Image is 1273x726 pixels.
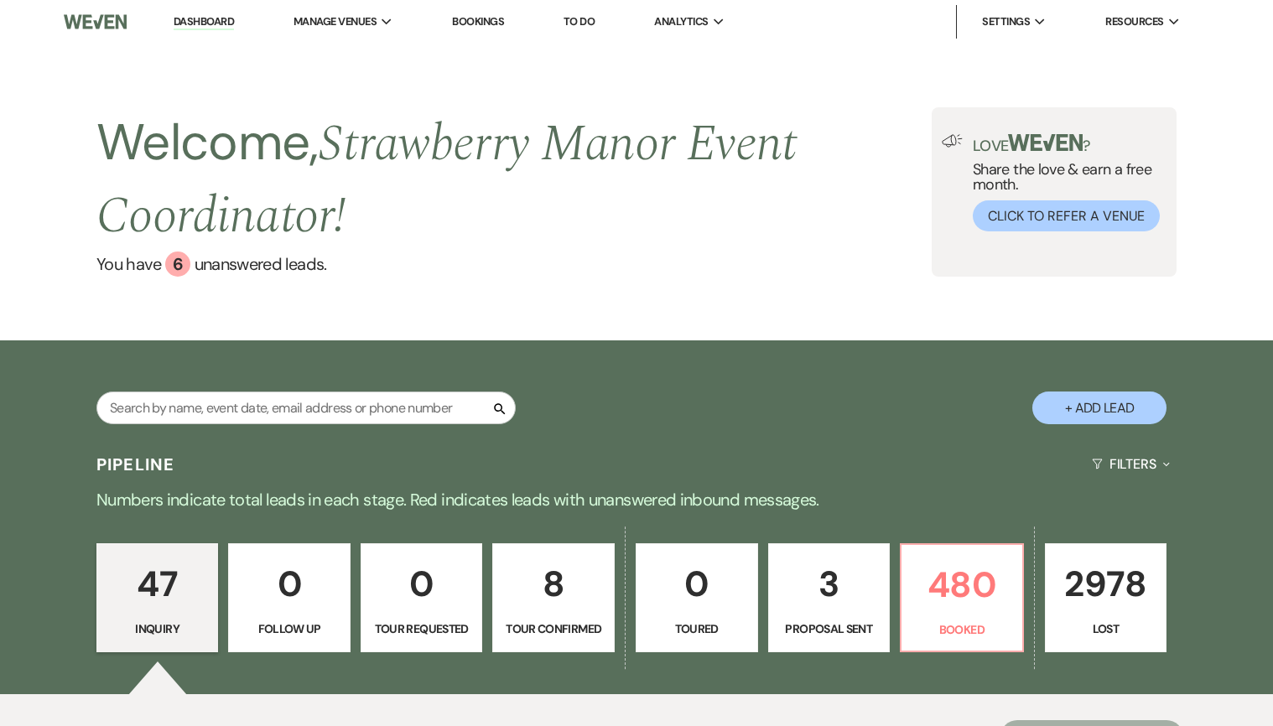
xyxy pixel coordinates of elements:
h3: Pipeline [96,453,175,476]
p: Lost [1056,620,1156,638]
img: weven-logo-green.svg [1008,134,1083,151]
a: 2978Lost [1045,543,1167,652]
span: Analytics [654,13,708,30]
p: 0 [372,556,472,612]
p: Numbers indicate total leads in each stage. Red indicates leads with unanswered inbound messages. [33,486,1240,513]
p: 0 [647,556,747,612]
p: 480 [912,557,1012,613]
button: Click to Refer a Venue [973,200,1160,231]
p: 2978 [1056,556,1156,612]
p: 47 [107,556,208,612]
div: 6 [165,252,190,277]
a: You have 6 unanswered leads. [96,252,932,277]
div: Share the love & earn a free month. [963,134,1166,231]
img: loud-speaker-illustration.svg [942,134,963,148]
p: Follow Up [239,620,340,638]
span: Manage Venues [294,13,377,30]
a: 0Follow Up [228,543,351,652]
a: 8Tour Confirmed [492,543,615,652]
p: Love ? [973,134,1166,153]
a: 3Proposal Sent [768,543,891,652]
span: Resources [1105,13,1163,30]
p: Inquiry [107,620,208,638]
img: Weven Logo [64,4,127,39]
p: Tour Requested [372,620,472,638]
h2: Welcome, [96,107,932,252]
p: 8 [503,556,604,612]
a: Bookings [452,14,504,29]
button: Filters [1085,442,1177,486]
input: Search by name, event date, email address or phone number [96,392,516,424]
button: + Add Lead [1032,392,1166,424]
a: 480Booked [900,543,1024,652]
a: Dashboard [174,14,234,30]
span: Settings [982,13,1030,30]
a: 0Tour Requested [361,543,483,652]
p: Proposal Sent [779,620,880,638]
a: 0Toured [636,543,758,652]
a: To Do [564,14,595,29]
a: 47Inquiry [96,543,219,652]
p: Booked [912,620,1012,639]
p: Tour Confirmed [503,620,604,638]
span: Strawberry Manor Event Coordinator ! [96,106,797,255]
p: 0 [239,556,340,612]
p: 3 [779,556,880,612]
p: Toured [647,620,747,638]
